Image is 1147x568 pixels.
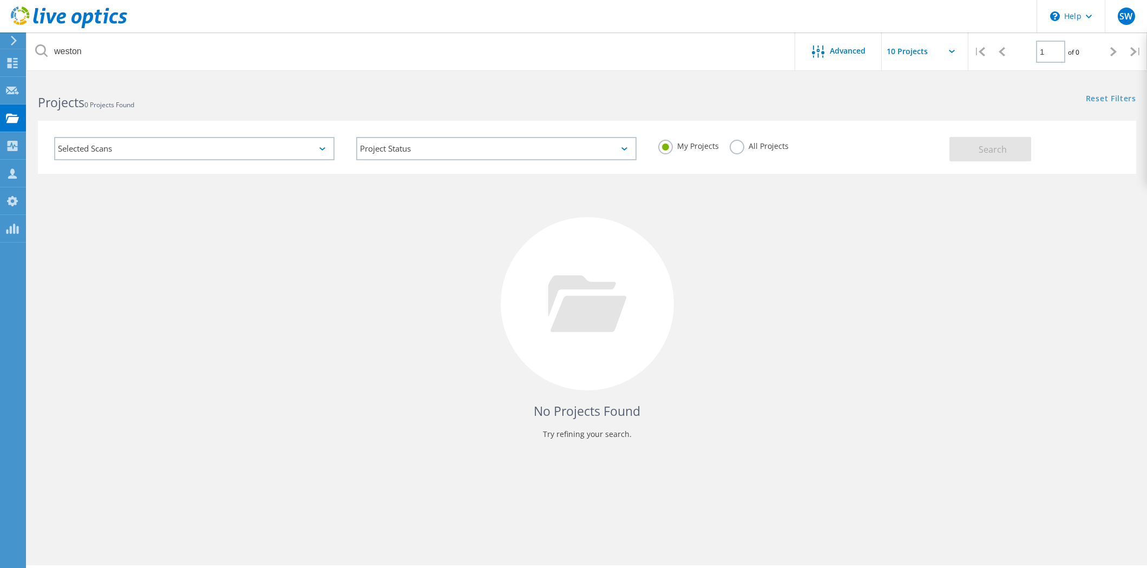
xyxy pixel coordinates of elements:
[730,140,789,150] label: All Projects
[38,94,84,111] b: Projects
[54,137,335,160] div: Selected Scans
[356,137,637,160] div: Project Status
[968,32,991,71] div: |
[49,402,1125,420] h4: No Projects Found
[1050,11,1060,21] svg: \n
[1119,12,1132,21] span: SW
[1125,32,1147,71] div: |
[949,137,1031,161] button: Search
[1086,95,1136,104] a: Reset Filters
[830,47,866,55] span: Advanced
[979,143,1007,155] span: Search
[27,32,796,70] input: Search projects by name, owner, ID, company, etc
[49,426,1125,443] p: Try refining your search.
[1068,48,1079,57] span: of 0
[658,140,719,150] label: My Projects
[11,23,127,30] a: Live Optics Dashboard
[84,100,134,109] span: 0 Projects Found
